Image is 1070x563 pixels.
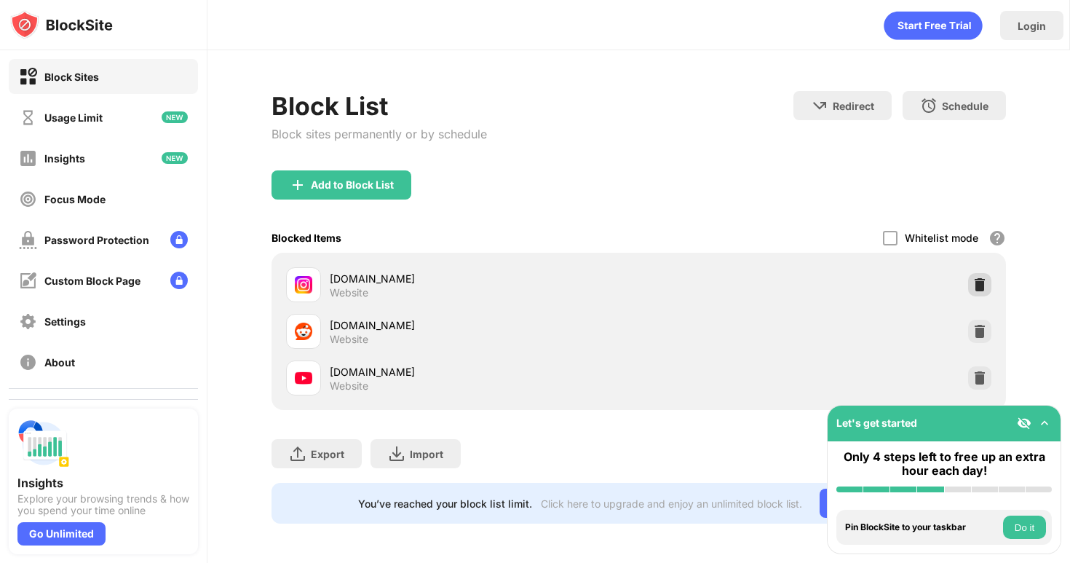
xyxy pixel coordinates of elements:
img: password-protection-off.svg [19,231,37,249]
div: Explore your browsing trends & how you spend your time online [17,493,189,516]
img: lock-menu.svg [170,231,188,248]
img: focus-off.svg [19,190,37,208]
img: customize-block-page-off.svg [19,272,37,290]
div: You’ve reached your block list limit. [358,497,532,510]
div: About [44,356,75,369]
img: insights-off.svg [19,149,37,168]
div: [DOMAIN_NAME] [330,318,638,333]
div: Redirect [833,100,874,112]
div: Click here to upgrade and enjoy an unlimited block list. [541,497,802,510]
div: Pin BlockSite to your taskbar [845,522,999,532]
div: Insights [44,152,85,165]
div: Blocked Items [272,232,341,244]
div: Block sites permanently or by schedule [272,127,487,141]
div: Schedule [942,100,988,112]
div: Whitelist mode [905,232,978,244]
img: new-icon.svg [162,111,188,123]
div: Only 4 steps left to free up an extra hour each day! [836,450,1052,478]
div: Go Unlimited [820,489,919,518]
button: Do it [1003,516,1046,539]
div: Website [330,333,368,346]
div: [DOMAIN_NAME] [330,364,638,379]
img: logo-blocksite.svg [10,10,113,39]
img: lock-menu.svg [170,272,188,289]
img: push-insights.svg [17,417,70,470]
img: settings-off.svg [19,312,37,331]
div: [DOMAIN_NAME] [330,271,638,286]
img: block-on.svg [19,68,37,86]
img: favicons [295,369,312,387]
div: Website [330,379,368,393]
div: animation [884,11,983,40]
div: Focus Mode [44,193,106,205]
img: eye-not-visible.svg [1017,416,1031,430]
img: new-icon.svg [162,152,188,164]
img: time-usage-off.svg [19,109,37,127]
img: omni-setup-toggle.svg [1037,416,1052,430]
div: Let's get started [836,417,917,429]
div: Block Sites [44,71,99,83]
div: Block List [272,91,487,121]
img: favicons [295,323,312,340]
div: Password Protection [44,234,149,246]
div: Custom Block Page [44,275,140,287]
div: Go Unlimited [17,522,106,546]
div: Login [1018,20,1046,32]
div: Usage Limit [44,111,103,124]
div: Export [311,448,344,460]
div: Website [330,286,368,299]
img: about-off.svg [19,353,37,371]
div: Insights [17,476,189,490]
img: favicons [295,276,312,294]
div: Import [410,448,443,460]
div: Add to Block List [311,179,394,191]
div: Settings [44,315,86,328]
